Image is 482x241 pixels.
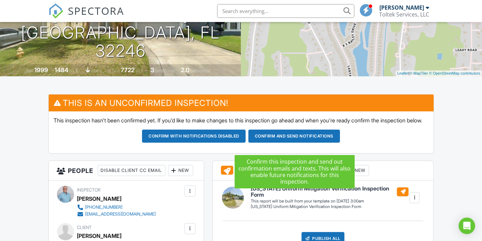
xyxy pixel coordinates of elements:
[142,130,246,143] button: Confirm with notifications disabled
[308,165,341,176] div: Attach
[251,186,409,198] h6: [US_STATE] Uniform Mitigation Verification Inspection Form
[459,218,475,234] div: Open Intercom Messenger
[121,66,134,74] div: 7722
[26,68,33,73] span: Built
[48,9,125,24] a: SPECTORA
[380,4,424,11] div: [PERSON_NAME]
[55,66,68,74] div: 1484
[77,211,156,218] a: [EMAIL_ADDRESS][DOMAIN_NAME]
[168,165,193,176] div: New
[105,68,120,73] span: Lot Size
[396,70,482,76] div: |
[251,198,409,204] div: This report will be built from your template on [DATE] 3:00am
[68,3,125,18] span: SPECTORA
[213,161,434,180] h3: Reports
[379,11,430,18] div: Toltek Services, LLC
[69,68,79,73] span: sq. ft.
[136,68,144,73] span: sq.ft.
[77,187,101,193] span: Inspector
[77,225,92,230] span: Client
[344,165,369,176] div: New
[77,231,122,241] div: [PERSON_NAME]
[190,68,210,73] span: bathrooms
[248,130,340,143] button: Confirm and send notifications
[98,165,165,176] div: Disable Client CC Email
[54,117,428,124] p: This inspection hasn't been confirmed yet. If you'd like to make changes to this inspection go ah...
[181,66,189,74] div: 2.0
[151,66,154,74] div: 3
[49,161,204,180] h3: People
[273,165,306,176] div: Locked
[85,205,123,210] div: [PHONE_NUMBER]
[49,95,434,111] h3: This is an Unconfirmed Inspection!
[48,3,63,19] img: The Best Home Inspection Software - Spectora
[397,71,409,75] a: Leaflet
[77,194,122,204] div: [PERSON_NAME]
[410,71,428,75] a: © MapTiler
[251,204,409,210] div: [US_STATE] Uniform Mitigation Verification Inspection Form
[429,71,480,75] a: © OpenStreetMap contributors
[77,204,156,211] a: [PHONE_NUMBER]
[34,66,48,74] div: 1999
[85,211,156,217] div: [EMAIL_ADDRESS][DOMAIN_NAME]
[217,4,354,18] input: Search everything...
[91,68,99,73] span: slab
[155,68,174,73] span: bedrooms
